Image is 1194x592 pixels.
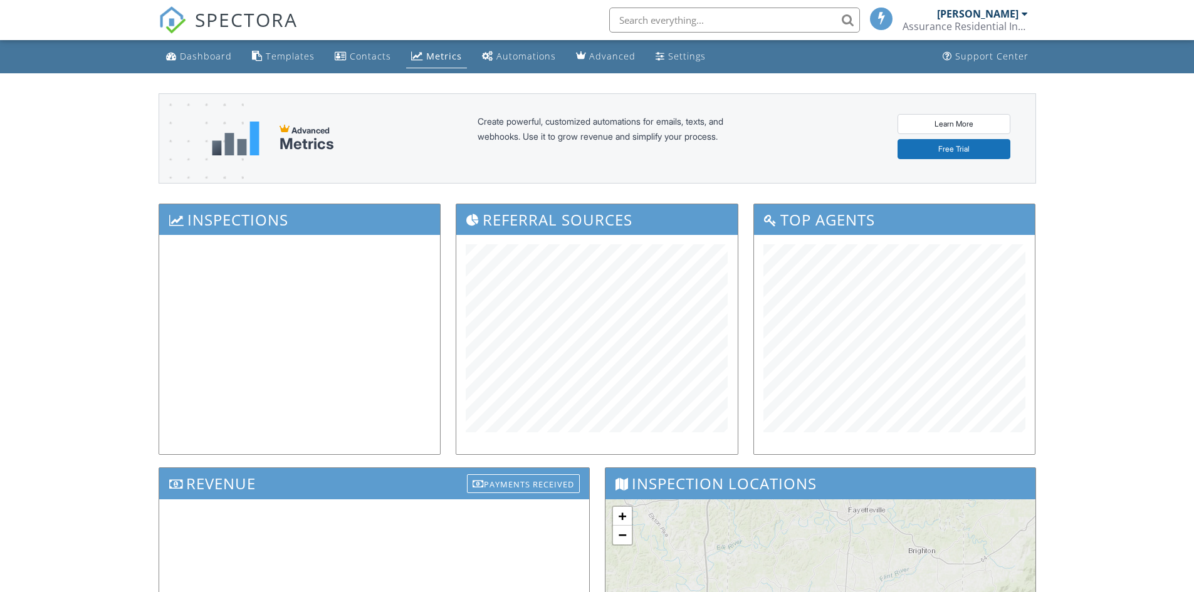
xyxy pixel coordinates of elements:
span: Advanced [291,125,330,135]
div: Automations [496,50,556,62]
div: Metrics [426,50,462,62]
h3: Top Agents [754,204,1035,235]
a: SPECTORA [159,17,298,43]
div: Templates [266,50,315,62]
div: [PERSON_NAME] [937,8,1019,20]
a: Payments Received [467,471,580,492]
h3: Revenue [159,468,589,499]
div: Payments Received [467,474,580,493]
a: Dashboard [161,45,237,68]
div: Advanced [589,50,636,62]
h3: Inspections [159,204,441,235]
div: Settings [668,50,706,62]
h3: Referral Sources [456,204,738,235]
div: Assurance Residential Inspections, LLC [903,20,1028,33]
a: Zoom out [613,526,632,544]
input: Search everything... [609,8,860,33]
div: Metrics [280,135,334,153]
a: Metrics [406,45,467,68]
img: metrics-aadfce2e17a16c02574e7fc40e4d6b8174baaf19895a402c862ea781aae8ef5b.svg [212,122,259,155]
div: Support Center [955,50,1029,62]
a: Support Center [938,45,1034,68]
a: Zoom in [613,507,632,526]
img: The Best Home Inspection Software - Spectora [159,6,186,34]
a: Free Trial [898,139,1010,159]
a: Contacts [330,45,396,68]
a: Learn More [898,114,1010,134]
a: Settings [651,45,711,68]
h3: Inspection Locations [605,468,1035,499]
a: Templates [247,45,320,68]
img: advanced-banner-bg-f6ff0eecfa0ee76150a1dea9fec4b49f333892f74bc19f1b897a312d7a1b2ff3.png [159,94,244,232]
a: Automations (Basic) [477,45,561,68]
span: SPECTORA [195,6,298,33]
div: Contacts [350,50,391,62]
div: Dashboard [180,50,232,62]
div: Create powerful, customized automations for emails, texts, and webhooks. Use it to grow revenue a... [478,114,753,163]
a: Advanced [571,45,641,68]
